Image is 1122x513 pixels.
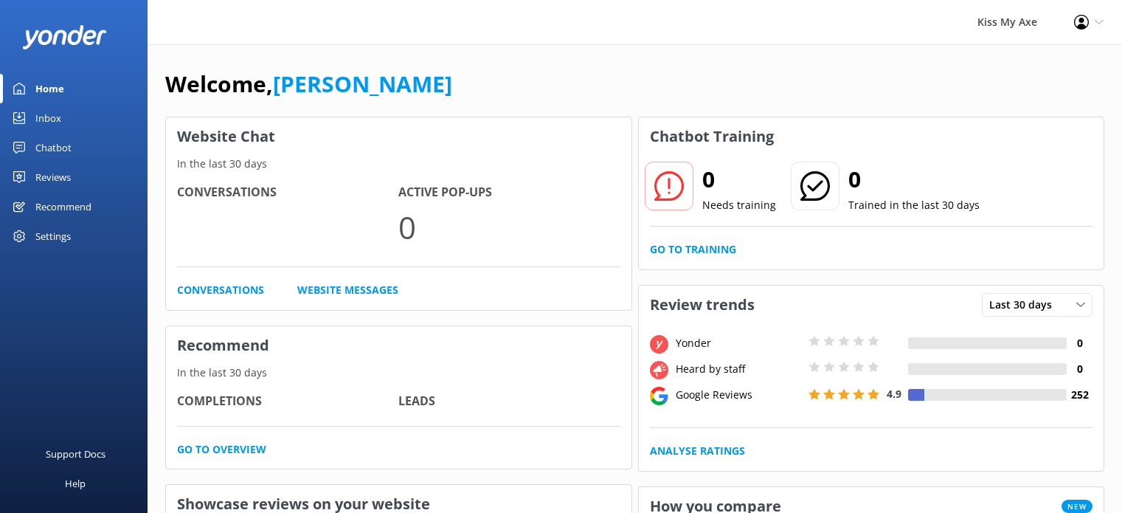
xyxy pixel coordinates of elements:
h4: Conversations [177,183,398,202]
div: Reviews [35,162,71,192]
h4: 0 [1067,335,1092,351]
div: Heard by staff [672,361,805,377]
span: New [1062,500,1092,513]
a: Go to Training [650,241,736,258]
span: Last 30 days [989,297,1061,313]
p: In the last 30 days [166,156,631,172]
div: Home [35,74,64,103]
div: Yonder [672,335,805,351]
div: Chatbot [35,133,72,162]
h1: Welcome, [165,66,452,102]
p: Needs training [702,197,776,213]
p: In the last 30 days [166,365,631,381]
h3: Recommend [166,326,631,365]
a: Analyse Ratings [650,443,745,459]
a: Conversations [177,282,264,298]
h4: 0 [1067,361,1092,377]
h4: Active Pop-ups [398,183,620,202]
div: Inbox [35,103,61,133]
p: 0 [398,202,620,252]
span: 4.9 [887,387,901,401]
a: Website Messages [297,282,398,298]
p: Trained in the last 30 days [848,197,980,213]
h3: Website Chat [166,117,631,156]
h4: Leads [398,392,620,411]
div: Settings [35,221,71,251]
h4: Completions [177,392,398,411]
h2: 0 [848,162,980,197]
h2: 0 [702,162,776,197]
div: Help [65,469,86,498]
div: Support Docs [46,439,105,469]
img: yonder-white-logo.png [22,25,107,49]
h3: Chatbot Training [639,117,785,156]
a: Go to overview [177,441,266,458]
div: Google Reviews [672,387,805,403]
div: Recommend [35,192,91,221]
a: [PERSON_NAME] [273,69,452,99]
h3: Review trends [639,286,766,324]
h4: 252 [1067,387,1092,403]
